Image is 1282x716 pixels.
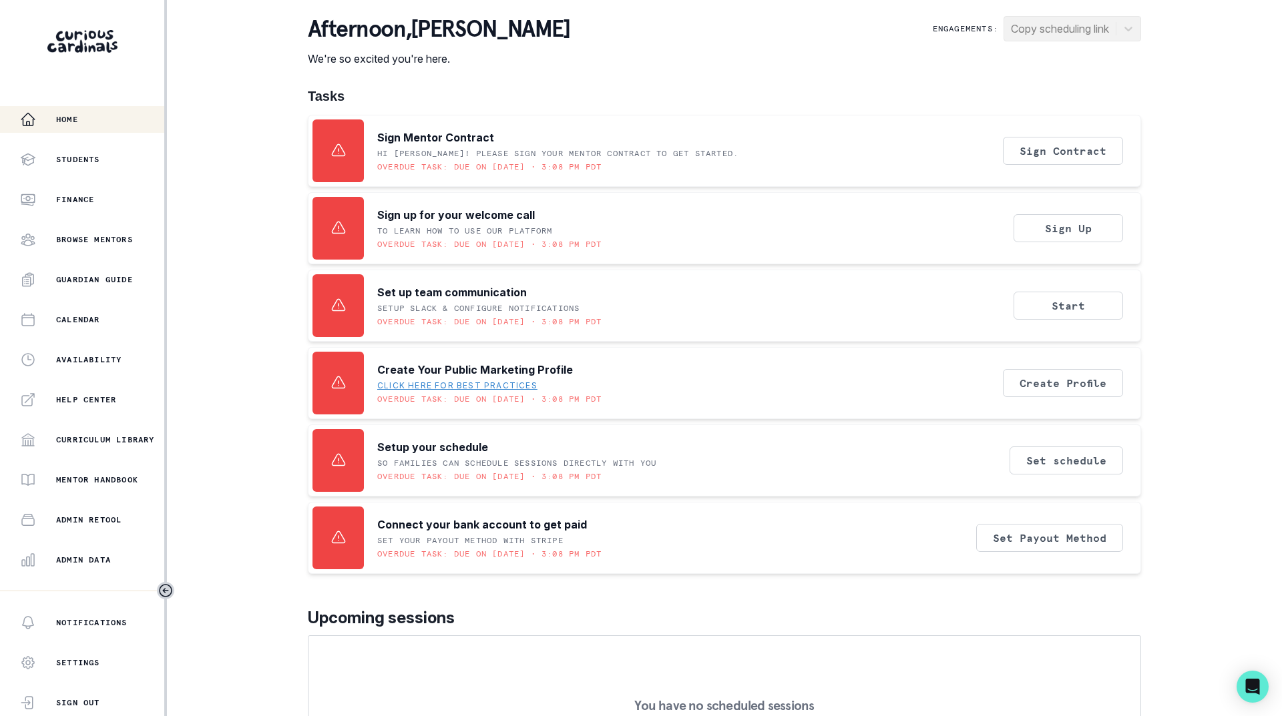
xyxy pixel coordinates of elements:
p: Overdue task: Due on [DATE] • 3:08 PM PDT [377,471,602,482]
p: afternoon , [PERSON_NAME] [308,16,570,43]
button: Set Payout Method [976,524,1123,552]
h1: Tasks [308,88,1141,104]
p: Help Center [56,394,116,405]
p: Browse Mentors [56,234,133,245]
button: Sign Up [1014,214,1123,242]
p: Sign up for your welcome call [377,207,535,223]
p: Sign Mentor Contract [377,129,494,145]
p: Calendar [56,314,100,325]
button: Toggle sidebar [157,582,174,599]
p: Settings [56,657,100,668]
p: Admin Data [56,555,111,565]
p: Setup your schedule [377,439,488,455]
p: To learn how to use our platform [377,226,552,236]
p: Overdue task: Due on [DATE] • 3:08 PM PDT [377,161,602,172]
a: Click here for best practices [377,380,538,391]
p: Home [56,114,78,125]
p: Setup Slack & Configure Notifications [377,303,580,314]
p: Set up team communication [377,284,527,300]
div: Open Intercom Messenger [1237,671,1269,703]
button: Create Profile [1003,369,1123,397]
p: Connect your bank account to get paid [377,516,587,532]
p: Admin Retool [56,514,122,525]
p: Guardian Guide [56,274,133,285]
button: Set schedule [1010,446,1123,474]
p: Overdue task: Due on [DATE] • 3:08 PM PDT [377,239,602,250]
button: Sign Contract [1003,137,1123,165]
p: SO FAMILIES CAN SCHEDULE SESSIONS DIRECTLY WITH YOU [377,458,656,468]
p: Engagements: [933,23,998,34]
p: Hi [PERSON_NAME]! Please sign your mentor contract to get started. [377,148,738,159]
p: Sign Out [56,697,100,708]
p: Notifications [56,617,128,628]
img: Curious Cardinals Logo [47,30,118,53]
p: Students [56,154,100,165]
p: Finance [56,194,94,205]
p: Overdue task: Due on [DATE] • 3:08 PM PDT [377,316,602,327]
p: We're so excited you're here. [308,51,570,67]
p: You have no scheduled sessions [634,699,814,712]
p: Upcoming sessions [308,606,1141,630]
button: Start [1014,292,1123,320]
p: Create Your Public Marketing Profile [377,362,573,378]
p: Mentor Handbook [56,474,138,485]
p: Curriculum Library [56,434,155,445]
p: Overdue task: Due on [DATE] • 3:08 PM PDT [377,394,602,404]
p: Set your payout method with Stripe [377,535,564,546]
p: Overdue task: Due on [DATE] • 3:08 PM PDT [377,549,602,559]
p: Availability [56,354,122,365]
